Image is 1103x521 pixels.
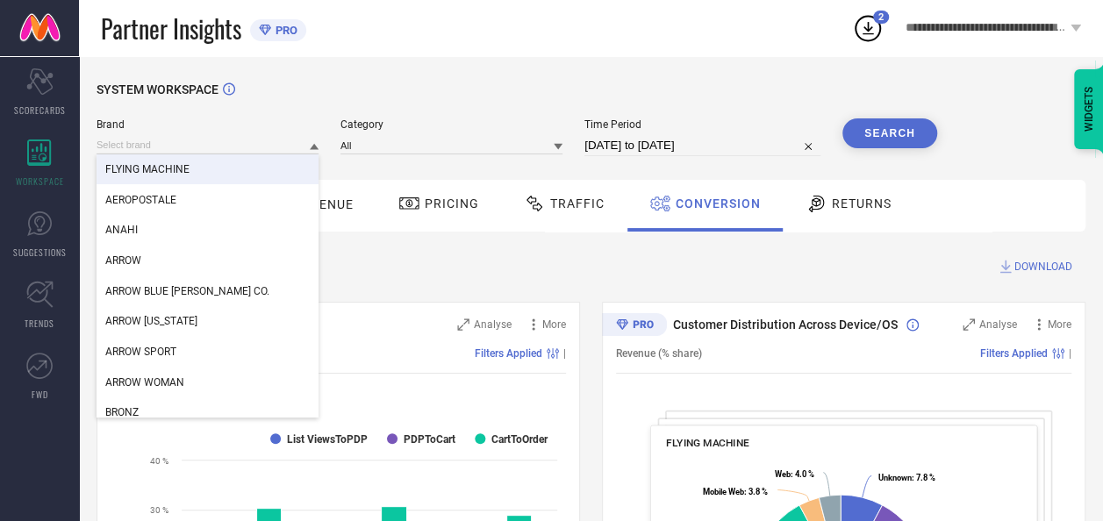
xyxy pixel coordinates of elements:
[475,347,542,360] span: Filters Applied
[1069,347,1071,360] span: |
[340,118,562,131] span: Category
[105,376,184,389] span: ARROW WOMAN
[842,118,937,148] button: Search
[563,347,566,360] span: |
[702,487,767,496] text: : 3.8 %
[1048,318,1071,331] span: More
[105,194,176,206] span: AEROPOSTALE
[97,397,319,427] div: BRONZ
[105,346,176,358] span: ARROW SPORT
[16,175,64,188] span: WORKSPACE
[97,136,319,154] input: Select brand
[105,163,190,175] span: FLYING MACHINE
[616,347,702,360] span: Revenue (% share)
[101,11,241,46] span: Partner Insights
[271,24,297,37] span: PRO
[584,118,820,131] span: Time Period
[105,224,138,236] span: ANAHI
[105,315,197,327] span: ARROW [US_STATE]
[150,505,168,515] text: 30 %
[97,306,319,336] div: ARROW NEW YORK
[97,185,319,215] div: AEROPOSTALE
[105,406,139,418] span: BRONZ
[702,487,743,496] tspan: Mobile Web
[97,368,319,397] div: ARROW WOMAN
[980,347,1048,360] span: Filters Applied
[832,196,892,211] span: Returns
[673,318,898,332] span: Customer Distribution Across Device/OS
[287,433,368,446] text: List ViewsToPDP
[1014,258,1072,275] span: DOWNLOAD
[979,318,1017,331] span: Analyse
[878,11,884,23] span: 2
[150,456,168,466] text: 40 %
[97,82,218,96] span: SYSTEM WORKSPACE
[602,313,667,339] div: Premium
[491,433,548,446] text: CartToOrder
[105,285,269,297] span: ARROW BLUE [PERSON_NAME] CO.
[13,246,67,259] span: SUGGESTIONS
[97,118,319,131] span: Brand
[474,318,512,331] span: Analyse
[878,472,935,482] text: : 7.8 %
[97,246,319,275] div: ARROW
[97,215,319,245] div: ANAHI
[775,469,814,479] text: : 4.0 %
[97,276,319,306] div: ARROW BLUE JEAN CO.
[294,197,354,211] span: Revenue
[878,472,912,482] tspan: Unknown
[666,437,749,449] span: FLYING MACHINE
[25,317,54,330] span: TRENDS
[14,103,66,117] span: SCORECARDS
[852,12,884,44] div: Open download list
[963,318,975,331] svg: Zoom
[676,196,761,211] span: Conversion
[425,196,479,211] span: Pricing
[32,388,48,401] span: FWD
[542,318,566,331] span: More
[457,318,469,331] svg: Zoom
[404,433,455,446] text: PDPToCart
[775,469,791,479] tspan: Web
[97,154,319,184] div: FLYING MACHINE
[550,196,605,211] span: Traffic
[97,337,319,367] div: ARROW SPORT
[105,254,141,267] span: ARROW
[584,135,820,156] input: Select time period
